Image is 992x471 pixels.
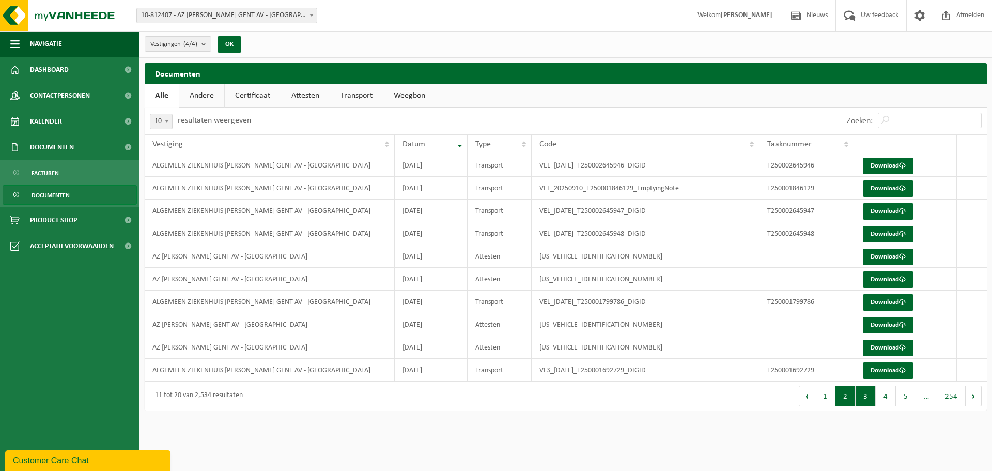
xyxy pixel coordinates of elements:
iframe: chat widget [5,448,173,471]
span: Documenten [32,186,70,205]
td: T250001846129 [760,177,855,200]
button: 4 [876,386,896,406]
td: T250002645946 [760,154,855,177]
a: Transport [330,84,383,108]
td: AZ [PERSON_NAME] GENT AV - [GEOGRAPHIC_DATA] [145,245,395,268]
td: [US_VEHICLE_IDENTIFICATION_NUMBER] [532,268,760,291]
td: AZ [PERSON_NAME] GENT AV - [GEOGRAPHIC_DATA] [145,268,395,291]
label: Zoeken: [847,117,873,125]
span: 10-812407 - AZ JAN PALFIJN GENT AV - GENT [137,8,317,23]
span: 10-812407 - AZ JAN PALFIJN GENT AV - GENT [136,8,317,23]
td: [DATE] [395,336,467,359]
span: Vestiging [152,140,183,148]
td: Attesten [468,268,532,291]
td: Attesten [468,245,532,268]
span: Facturen [32,163,59,183]
td: [DATE] [395,154,467,177]
h2: Documenten [145,63,987,83]
count: (4/4) [183,41,197,48]
a: Documenten [3,185,137,205]
a: Facturen [3,163,137,183]
button: 254 [937,386,966,406]
span: Kalender [30,109,62,134]
span: Code [539,140,556,148]
a: Download [863,203,913,220]
button: 3 [856,386,876,406]
a: Download [863,180,913,197]
a: Download [863,294,913,311]
td: [DATE] [395,222,467,245]
td: VEL_20250910_T250001846129_EmptyingNote [532,177,760,200]
td: VES_[DATE]_T250001692729_DIGID [532,359,760,382]
a: Weegbon [383,84,436,108]
a: Download [863,317,913,333]
button: Previous [799,386,815,406]
span: Type [475,140,491,148]
div: 11 tot 20 van 2,534 resultaten [150,387,243,405]
td: T250001799786 [760,291,855,313]
span: Acceptatievoorwaarden [30,233,114,259]
td: Attesten [468,313,532,336]
td: T250002645948 [760,222,855,245]
button: 1 [815,386,835,406]
span: 10 [150,114,172,129]
button: Vestigingen(4/4) [145,36,211,52]
td: VEL_[DATE]_T250002645946_DIGID [532,154,760,177]
a: Download [863,158,913,174]
label: resultaten weergeven [178,116,251,125]
td: VEL_[DATE]_T250001799786_DIGID [532,291,760,313]
td: [DATE] [395,359,467,382]
td: ALGEMEEN ZIEKENHUIS [PERSON_NAME] GENT AV - [GEOGRAPHIC_DATA] [145,200,395,222]
td: [DATE] [395,200,467,222]
td: [US_VEHICLE_IDENTIFICATION_NUMBER] [532,245,760,268]
td: [DATE] [395,245,467,268]
button: 2 [835,386,856,406]
button: OK [218,36,241,53]
td: AZ [PERSON_NAME] GENT AV - [GEOGRAPHIC_DATA] [145,313,395,336]
a: Attesten [281,84,330,108]
td: [DATE] [395,313,467,336]
a: Download [863,226,913,242]
span: … [916,386,937,406]
span: Product Shop [30,207,77,233]
td: Transport [468,359,532,382]
span: Taaknummer [767,140,812,148]
a: Download [863,249,913,265]
a: Download [863,362,913,379]
td: ALGEMEEN ZIEKENHUIS [PERSON_NAME] GENT AV - [GEOGRAPHIC_DATA] [145,177,395,200]
td: [DATE] [395,177,467,200]
td: [DATE] [395,268,467,291]
td: Transport [468,154,532,177]
a: Alle [145,84,179,108]
span: 10 [150,114,173,129]
td: Attesten [468,336,532,359]
td: ALGEMEEN ZIEKENHUIS [PERSON_NAME] GENT AV - [GEOGRAPHIC_DATA] [145,359,395,382]
td: VEL_[DATE]_T250002645947_DIGID [532,200,760,222]
span: Contactpersonen [30,83,90,109]
td: Transport [468,200,532,222]
a: Download [863,340,913,356]
td: Transport [468,291,532,313]
a: Download [863,271,913,288]
button: Next [966,386,982,406]
a: Andere [179,84,224,108]
td: ALGEMEEN ZIEKENHUIS [PERSON_NAME] GENT AV - [GEOGRAPHIC_DATA] [145,291,395,313]
span: Datum [402,140,425,148]
td: ALGEMEEN ZIEKENHUIS [PERSON_NAME] GENT AV - [GEOGRAPHIC_DATA] [145,154,395,177]
span: Dashboard [30,57,69,83]
td: VEL_[DATE]_T250002645948_DIGID [532,222,760,245]
td: [DATE] [395,291,467,313]
span: Navigatie [30,31,62,57]
td: Transport [468,177,532,200]
span: Vestigingen [150,37,197,52]
button: 5 [896,386,916,406]
td: ALGEMEEN ZIEKENHUIS [PERSON_NAME] GENT AV - [GEOGRAPHIC_DATA] [145,222,395,245]
td: T250001692729 [760,359,855,382]
td: T250002645947 [760,200,855,222]
td: [US_VEHICLE_IDENTIFICATION_NUMBER] [532,313,760,336]
td: [US_VEHICLE_IDENTIFICATION_NUMBER] [532,336,760,359]
a: Certificaat [225,84,281,108]
strong: [PERSON_NAME] [721,11,772,19]
span: Documenten [30,134,74,160]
